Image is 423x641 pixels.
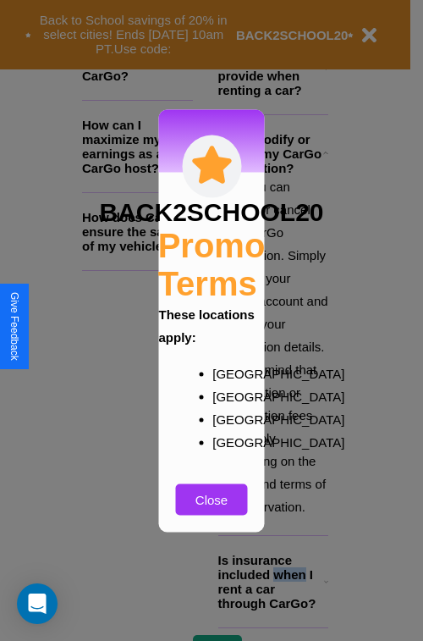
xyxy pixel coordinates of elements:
[17,583,58,624] div: Open Intercom Messenger
[159,307,255,344] b: These locations apply:
[8,292,20,361] div: Give Feedback
[212,384,244,407] p: [GEOGRAPHIC_DATA]
[212,407,244,430] p: [GEOGRAPHIC_DATA]
[212,430,244,453] p: [GEOGRAPHIC_DATA]
[158,226,266,302] h2: Promo Terms
[212,362,244,384] p: [GEOGRAPHIC_DATA]
[176,484,248,515] button: Close
[99,197,323,226] h3: BACK2SCHOOL20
